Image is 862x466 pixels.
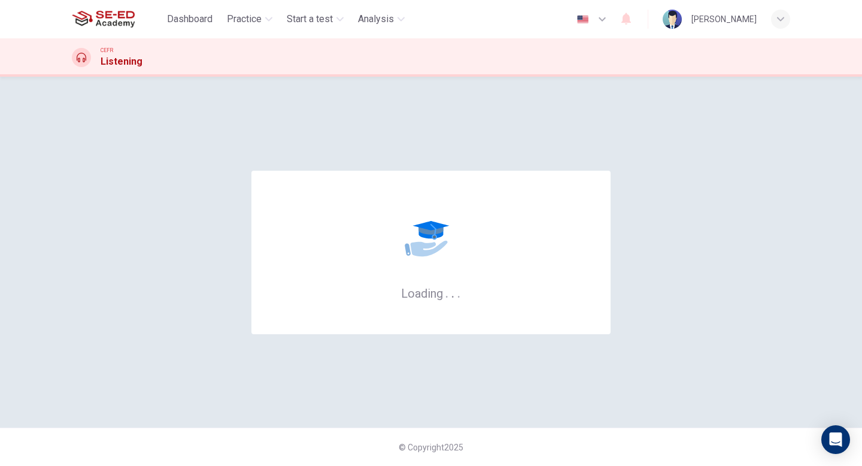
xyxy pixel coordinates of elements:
[353,8,409,30] button: Analysis
[457,282,461,302] h6: .
[401,285,461,301] h6: Loading
[222,8,277,30] button: Practice
[821,425,850,454] div: Open Intercom Messenger
[358,12,394,26] span: Analysis
[72,7,162,31] a: SE-ED Academy logo
[575,15,590,24] img: en
[101,55,142,69] h1: Listening
[227,12,262,26] span: Practice
[663,10,682,29] img: Profile picture
[72,7,135,31] img: SE-ED Academy logo
[691,12,757,26] div: [PERSON_NAME]
[162,8,217,30] button: Dashboard
[101,46,113,55] span: CEFR
[167,12,213,26] span: Dashboard
[282,8,348,30] button: Start a test
[399,443,463,452] span: © Copyright 2025
[451,282,455,302] h6: .
[445,282,449,302] h6: .
[287,12,333,26] span: Start a test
